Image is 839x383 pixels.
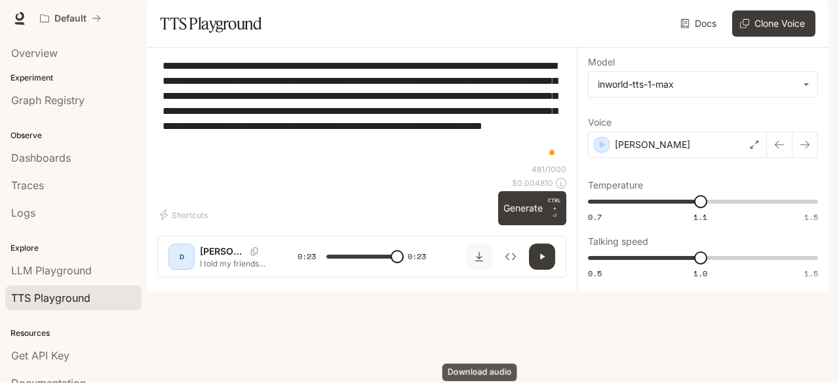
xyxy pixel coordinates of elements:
p: Model [588,58,615,67]
button: Copy Voice ID [245,247,263,255]
p: Voice [588,118,612,127]
textarea: To enrich screen reader interactions, please activate Accessibility in Grammarly extension settings [163,58,561,164]
p: Talking speed [588,237,648,246]
button: Shortcuts [157,204,213,225]
span: 0:23 [298,250,316,263]
span: 0.7 [588,211,602,223]
button: Inspect [498,244,524,270]
p: [PERSON_NAME] [200,245,245,258]
p: 481 / 1000 [532,164,566,175]
span: 1.1 [693,211,707,223]
span: 1.5 [804,268,818,279]
div: Download audio [442,363,517,381]
span: 1.5 [804,211,818,223]
div: inworld-tts-1-max [598,78,796,91]
button: All workspaces [34,5,107,31]
span: 0:23 [408,250,426,263]
div: inworld-tts-1-max [589,72,817,97]
button: GenerateCTRL +⏎ [498,191,566,225]
div: D [171,246,192,267]
p: ⏎ [548,196,561,220]
p: I told my friends about it, and they agreed to go back with me the next night, which happened to ... [200,258,266,269]
button: Download audio [466,244,492,270]
p: [PERSON_NAME] [615,138,690,151]
button: Clone Voice [732,10,815,37]
span: 1.0 [693,268,707,279]
span: 0.5 [588,268,602,279]
p: Temperature [588,181,643,190]
a: Docs [678,10,722,37]
h1: TTS Playground [160,10,262,37]
p: CTRL + [548,196,561,212]
p: Default [54,13,87,24]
